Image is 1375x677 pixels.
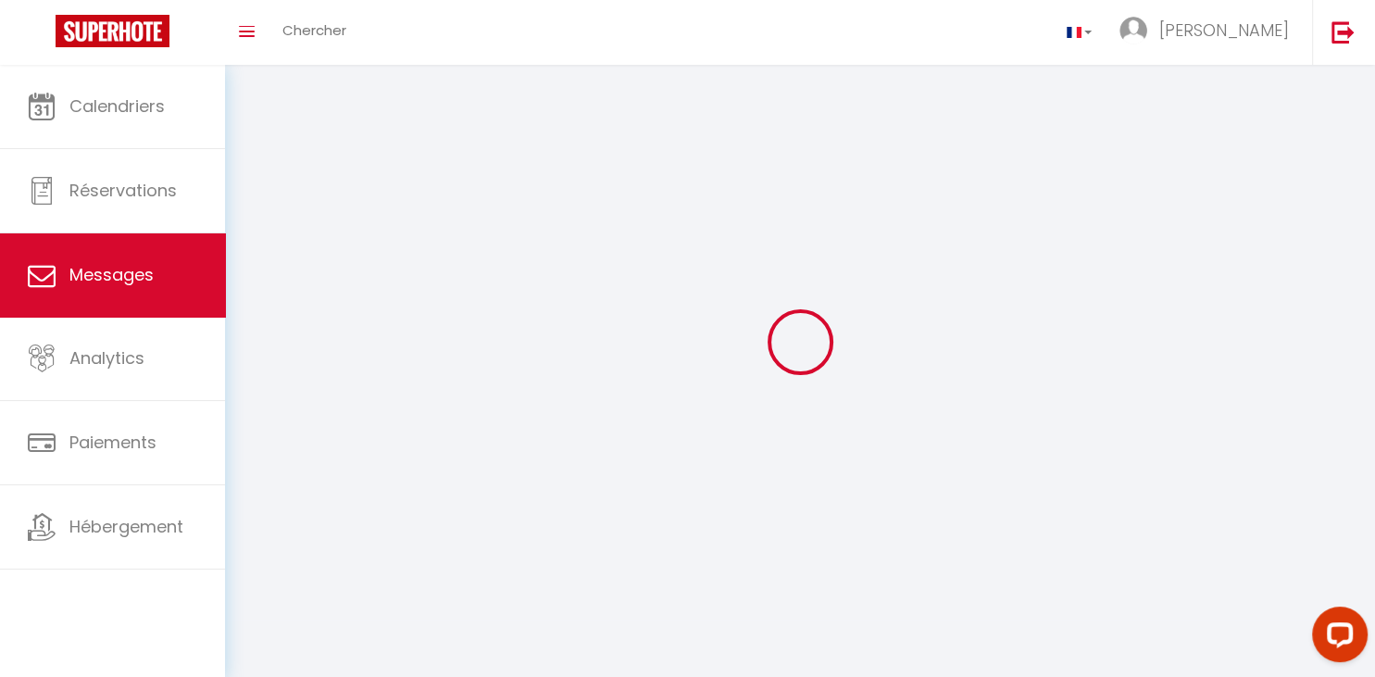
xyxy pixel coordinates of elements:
[1331,20,1355,44] img: logout
[69,263,154,286] span: Messages
[1297,599,1375,677] iframe: LiveChat chat widget
[1119,17,1147,44] img: ...
[69,431,156,454] span: Paiements
[56,15,169,47] img: Super Booking
[69,515,183,538] span: Hébergement
[69,179,177,202] span: Réservations
[69,94,165,118] span: Calendriers
[282,20,346,40] span: Chercher
[1159,19,1289,42] span: [PERSON_NAME]
[69,346,144,370] span: Analytics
